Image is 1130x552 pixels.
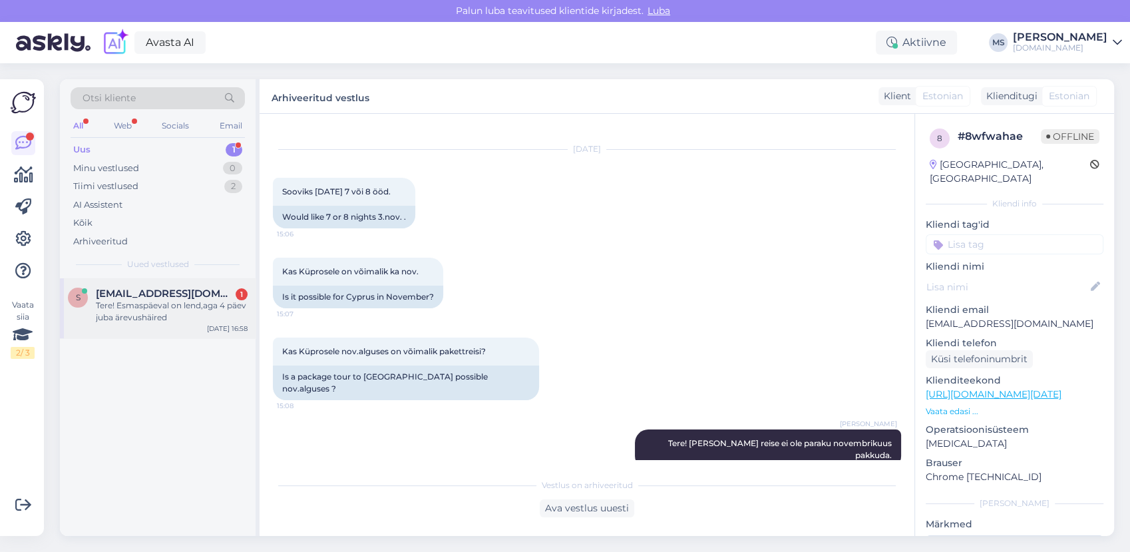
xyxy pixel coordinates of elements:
[73,235,128,248] div: Arhiveeritud
[127,258,189,270] span: Uued vestlused
[1041,129,1099,144] span: Offline
[207,324,248,334] div: [DATE] 16:58
[926,280,1088,294] input: Lisa nimi
[223,162,242,175] div: 0
[542,479,633,491] span: Vestlus on arhiveeritud
[273,366,539,400] div: Is a package tour to [GEOGRAPHIC_DATA] possible nov.alguses ?
[926,317,1103,331] p: [EMAIL_ADDRESS][DOMAIN_NAME]
[277,309,327,319] span: 15:07
[277,401,327,411] span: 15:08
[73,143,91,156] div: Uus
[224,180,242,193] div: 2
[668,438,894,460] span: Tere! [PERSON_NAME] reise ei ole paraku novembrikuus pakkuda.
[96,300,248,324] div: Tere! Esmaspäeval on lend,aga 4 päev juba ärevushäired
[96,288,234,300] span: sirelin@hotmail.com
[73,198,122,212] div: AI Assistent
[76,292,81,302] span: s
[926,234,1103,254] input: Lisa tag
[273,206,415,228] div: Would like 7 or 8 nights 3.nov. .
[926,406,1103,417] p: Vaata edasi ...
[101,29,129,57] img: explore-ai
[1013,32,1122,53] a: [PERSON_NAME][DOMAIN_NAME]
[1049,89,1089,103] span: Estonian
[926,497,1103,509] div: [PERSON_NAME]
[937,133,942,143] span: 8
[11,299,35,359] div: Vaata siia
[926,198,1103,210] div: Kliendi info
[1013,43,1107,53] div: [DOMAIN_NAME]
[926,303,1103,317] p: Kliendi email
[282,186,391,196] span: Sooviks [DATE] 7 või 8 ööd.
[981,89,1037,103] div: Klienditugi
[922,89,963,103] span: Estonian
[71,117,86,135] div: All
[73,216,93,230] div: Kõik
[73,162,139,175] div: Minu vestlused
[273,143,901,155] div: [DATE]
[73,180,138,193] div: Tiimi vestlused
[644,5,674,17] span: Luba
[989,33,1008,52] div: MS
[11,347,35,359] div: 2 / 3
[11,90,36,115] img: Askly Logo
[926,388,1061,400] a: [URL][DOMAIN_NAME][DATE]
[272,87,369,105] label: Arhiveeritud vestlus
[159,117,192,135] div: Socials
[926,350,1033,368] div: Küsi telefoninumbrit
[236,288,248,300] div: 1
[930,158,1090,186] div: [GEOGRAPHIC_DATA], [GEOGRAPHIC_DATA]
[926,260,1103,274] p: Kliendi nimi
[111,117,134,135] div: Web
[926,517,1103,531] p: Märkmed
[83,91,136,105] span: Otsi kliente
[878,89,911,103] div: Klient
[926,437,1103,451] p: [MEDICAL_DATA]
[217,117,245,135] div: Email
[958,129,1041,144] div: # 8wfwahae
[1013,32,1107,43] div: [PERSON_NAME]
[540,499,634,517] div: Ava vestlus uuesti
[926,470,1103,484] p: Chrome [TECHNICAL_ID]
[277,229,327,239] span: 15:06
[876,31,957,55] div: Aktiivne
[840,419,897,429] span: [PERSON_NAME]
[926,374,1103,388] p: Klienditeekond
[282,346,486,356] span: Kas Küprosele nov.alguses on võimalik pakettreisi?
[273,286,443,308] div: Is it possible for Cyprus in November?
[282,266,419,276] span: Kas Küprosele on võimalik ka nov.
[926,456,1103,470] p: Brauser
[226,143,242,156] div: 1
[926,218,1103,232] p: Kliendi tag'id
[134,31,206,54] a: Avasta AI
[926,423,1103,437] p: Operatsioonisüsteem
[926,336,1103,350] p: Kliendi telefon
